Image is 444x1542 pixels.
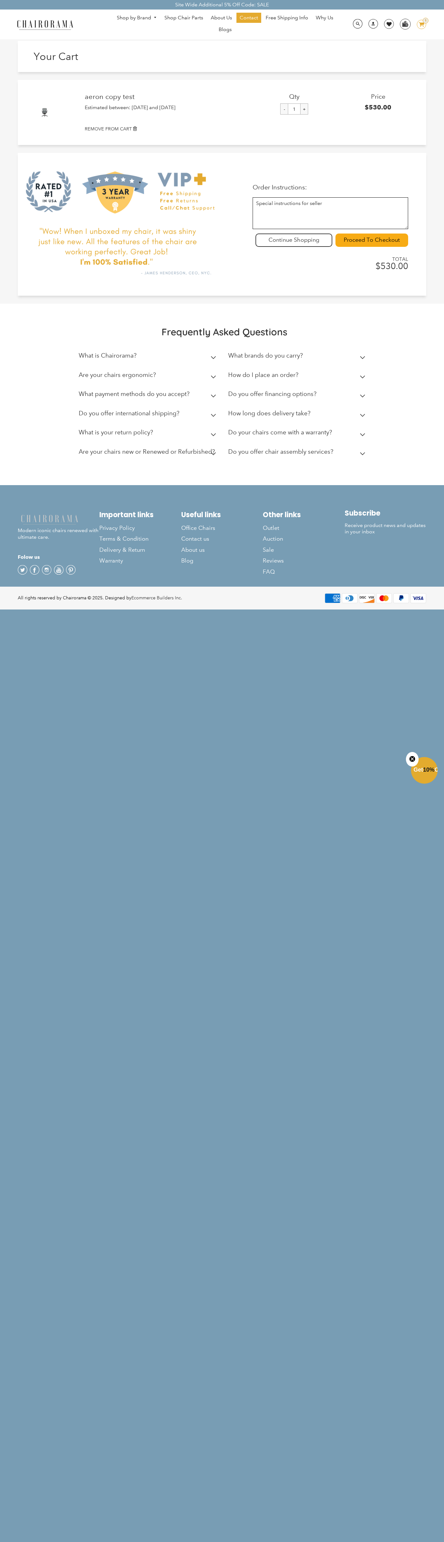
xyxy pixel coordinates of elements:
[99,533,181,544] a: Terms & Condition
[79,371,156,379] h2: Are your chairs ergonomic?
[85,126,132,132] small: REMOVE FROM CART
[211,15,232,21] span: About Us
[228,352,303,359] h2: What brands do you carry?
[263,533,344,544] a: Auction
[99,524,135,532] span: Privacy Policy
[263,523,344,533] a: Outlet
[263,555,344,566] a: Reviews
[228,347,368,367] summary: What brands do you carry?
[79,429,153,436] h2: What is your return policy?
[181,524,215,532] span: Office Chairs
[79,448,215,455] h2: Are your chairs new or Renewed or Refurbished?
[280,103,288,115] input: -
[181,523,263,533] a: Office Chairs
[181,511,263,519] h2: Useful links
[300,103,308,115] input: +
[18,514,99,541] p: Modern iconic chairs renewed with ultimate care.
[34,50,128,63] h1: Your Cart
[252,93,336,100] h3: Qty
[79,410,179,417] h2: Do you offer international shipping?
[208,13,235,23] a: About Us
[79,424,218,444] summary: What is your return policy?
[99,535,149,543] span: Terms & Condition
[40,108,50,117] img: aeron copy test - Default Title #MWS Options 1804841504
[131,595,182,601] a: Ecommerce Builders Inc.
[240,15,258,21] span: Contact
[253,183,408,191] p: Order Instructions:
[18,553,99,561] h4: Folow us
[114,13,160,23] a: Shop by Brand
[406,752,419,767] button: Close teaser
[375,261,408,271] span: $530.00
[228,390,316,398] h2: Do you offer financing options?
[99,544,181,555] a: Delivery & Return
[372,256,408,262] span: TOTAL
[181,535,209,543] span: Contact us
[228,429,332,436] h2: Do your chairs come with a warranty?
[85,104,176,110] span: Estimated between: [DATE] and [DATE]
[79,405,218,425] summary: Do you offer international shipping?
[228,424,368,444] summary: Do your chairs come with a warranty?
[263,557,284,564] span: Reviews
[99,557,123,564] span: Warranty
[181,533,263,544] a: Contact us
[79,444,218,463] summary: Are your chairs new or Renewed or Refurbished?
[79,347,218,367] summary: What is Chairorama?
[228,410,310,417] h2: How long does delivery take?
[263,566,344,577] a: FAQ
[181,555,263,566] a: Blog
[412,20,426,29] a: 1
[181,557,193,564] span: Blog
[266,15,308,21] span: Free Shipping Info
[365,103,391,111] span: $530.00
[313,13,336,23] a: Why Us
[215,24,235,35] a: Blogs
[219,26,232,33] span: Blogs
[414,767,443,773] span: Get Off
[228,371,298,379] h2: How do I place an order?
[255,234,332,247] div: Continue Shopping
[79,352,136,359] h2: What is Chairorama?
[99,555,181,566] a: Warranty
[18,514,81,525] img: chairorama
[104,13,346,36] nav: DesktopNavigation
[164,15,203,21] span: Shop Chair Parts
[263,544,344,555] a: Sale
[263,535,283,543] span: Auction
[262,13,311,23] a: Free Shipping Info
[228,405,368,425] summary: How long does delivery take?
[99,523,181,533] a: Privacy Policy
[423,767,434,773] span: 10%
[99,511,181,519] h2: Important links
[335,234,408,247] input: Proceed To Checkout
[85,93,252,101] a: aeron copy test
[228,367,368,386] summary: How do I place an order?
[345,522,426,536] p: Receive product news and updates in your inbox
[236,13,261,23] a: Contact
[263,568,275,576] span: FAQ
[228,444,368,463] summary: Do you offer chair assembly services?
[161,13,206,23] a: Shop Chair Parts
[263,524,279,532] span: Outlet
[263,511,344,519] h2: Other links
[345,509,426,517] h2: Subscribe
[228,386,368,405] summary: Do you offer financing options?
[79,390,189,398] h2: What payment methods do you accept?
[79,326,370,338] h2: Frequently Asked Questions
[85,126,420,132] a: REMOVE FROM CART
[400,19,410,29] img: WhatsApp_Image_2024-07-12_at_16.23.01.webp
[228,448,333,455] h2: Do you offer chair assembly services?
[411,758,438,784] div: Get10%OffClose teaser
[13,19,77,30] img: chairorama
[181,546,205,554] span: About us
[263,546,274,554] span: Sale
[336,93,420,100] h3: Price
[316,15,333,21] span: Why Us
[79,367,218,386] summary: Are your chairs ergonomic?
[99,546,145,554] span: Delivery & Return
[181,544,263,555] a: About us
[18,595,182,601] div: All rights reserved by Chairorama © 2025. Designed by
[423,18,428,23] div: 1
[79,386,218,405] summary: What payment methods do you accept?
